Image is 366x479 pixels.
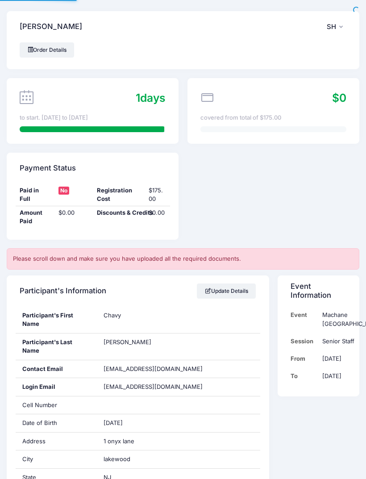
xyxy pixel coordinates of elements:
[16,360,97,378] div: Contact Email
[332,91,346,104] span: $0
[58,187,69,195] span: No
[20,155,76,181] h4: Payment Status
[16,208,54,226] div: Amount Paid
[197,283,256,299] a: Update Details
[136,90,166,106] div: days
[16,433,97,450] div: Address
[291,367,318,385] td: To
[104,365,203,372] span: [EMAIL_ADDRESS][DOMAIN_NAME]
[104,383,215,392] span: [EMAIL_ADDRESS][DOMAIN_NAME]
[16,333,97,360] div: Participant's Last Name
[16,450,97,468] div: City
[104,312,121,319] span: Chavy
[54,208,93,226] div: $0.00
[291,333,318,350] td: Session
[291,350,318,367] td: From
[327,23,336,31] span: SH
[16,186,54,204] div: Paid in Full
[104,437,134,445] span: 1 onyx lane
[144,208,170,226] div: $0.00
[20,113,166,122] div: to start. [DATE] to [DATE]
[93,208,144,226] div: Discounts & Credits
[327,17,346,37] button: SH
[16,396,97,414] div: Cell Number
[291,278,343,304] h4: Event Information
[20,278,106,304] h4: Participant's Information
[104,419,123,426] span: [DATE]
[16,378,97,396] div: Login Email
[16,307,97,333] div: Participant's First Name
[93,186,144,204] div: Registration Cost
[144,186,170,204] div: $175.00
[200,113,346,122] div: covered from total of $175.00
[136,91,140,104] span: 1
[104,338,151,346] span: [PERSON_NAME]
[16,414,97,432] div: Date of Birth
[104,455,130,462] span: lakewood
[20,42,74,58] a: Order Details
[291,307,318,333] td: Event
[7,248,359,270] div: Please scroll down and make sure you have uploaded all the required documents.
[20,14,82,40] h4: [PERSON_NAME]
